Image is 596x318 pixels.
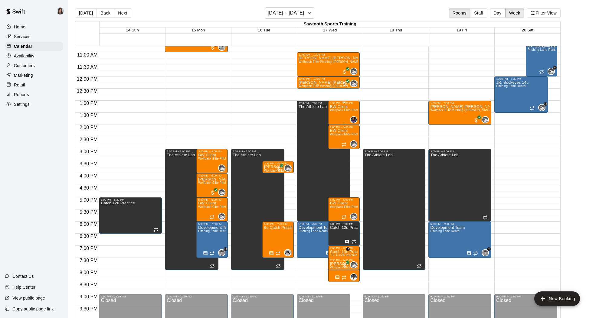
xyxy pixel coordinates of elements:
span: Recurring event [473,251,478,256]
a: Retail [5,80,63,89]
div: Andy Bouchie [218,249,225,256]
div: 6:00 PM – 7:30 PM: Development Team [428,222,491,258]
div: 1:00 PM – 2:00 PM: BW Client [328,101,360,125]
span: 15 Mon [192,28,205,32]
div: 11:00 AM – 12:00 PM [299,53,358,56]
svg: Has notes [269,251,274,256]
div: 9:00 PM – 11:59 PM [365,295,424,298]
img: Brandon Barnes [351,117,357,123]
svg: Has notes [345,239,349,244]
div: 1:00 PM – 6:00 PM: The Athlete Lab [297,101,350,222]
div: Brian Wolfe [218,189,225,196]
div: 7:30 PM – 8:00 PM: Jaxon Ash [328,258,360,270]
div: 2:00 PM – 3:00 PM [330,126,358,129]
span: Recurring event [342,275,346,280]
p: Availability [14,53,34,59]
svg: Has notes [467,251,471,256]
img: Renee Ramos [57,7,64,15]
span: Recurring event [276,251,280,256]
button: [DATE] [75,8,97,18]
div: Settings [5,100,63,109]
span: Brian Wolfe [221,164,225,172]
button: 19 Fri [457,28,467,32]
span: Recurring event [539,70,544,74]
div: 6:00 PM – 7:30 PM: Development Team [297,222,350,258]
span: Wolfpack Elite Pitching ([PERSON_NAME]) [330,109,392,112]
div: Brian Wolfe [350,140,357,148]
div: Marketing [5,71,63,80]
span: +4 [224,247,227,251]
div: 9:00 PM – 11:59 PM [167,295,226,298]
div: 12:00 PM – 1:30 PM: JR. Sockeyes 14u [494,76,548,113]
div: 6:00 PM – 7:30 PM [299,222,349,226]
span: 11:30 AM [76,64,99,70]
span: Recurring event [210,264,215,268]
div: 5:00 PM – 6:00 PM: BW Client [196,197,228,222]
div: Sawtooth Sports Training [100,21,560,27]
span: Pitching Lane Rental [430,229,460,233]
div: 9:00 PM – 11:59 PM [299,295,349,298]
span: Brian Wolfe & 4 others [550,68,555,75]
span: Wolfpack Elite Pitching ([PERSON_NAME]) [299,60,361,63]
button: Staff [470,8,487,18]
div: 5:00 PM – 6:00 PM [198,198,226,201]
div: 9:00 PM – 11:59 PM [233,295,292,298]
p: Retail [14,82,25,88]
button: Filter View [527,8,561,18]
span: Andy Bouchie & 4 others [221,249,225,256]
span: Pitching Lane Rental [528,48,558,51]
img: Brian Wolfe [351,141,357,147]
span: Wolfpack Elite Pitching ([PERSON_NAME]) [330,205,392,209]
div: Steve Mortimer [350,273,357,281]
div: 9:00 PM – 11:59 PM [496,295,555,298]
div: Brian Wolfe [350,261,357,268]
span: 13u Catch Practice [330,254,358,257]
div: 3:00 PM – 8:00 PM: The Athlete Lab [231,149,284,270]
p: Copy public page link [12,306,54,312]
span: +4 [346,247,350,251]
button: 20 Sat [522,28,533,32]
img: Brian Wolfe [219,189,225,195]
span: 3:00 PM [78,149,99,154]
div: Customers [5,61,63,70]
span: Brian Wolfe & 4 others [343,249,348,256]
span: Recurring event [210,251,214,256]
p: Help Center [12,284,35,290]
div: 12:00 PM – 1:30 PM [496,77,546,80]
span: Brian Wolfe [484,116,489,123]
p: Home [14,24,25,30]
span: Brian Wolfe [287,164,291,172]
div: 6:00 PM – 7:30 PM [198,222,226,226]
a: Availability [5,51,63,60]
span: Wolfpack Elite Pitching ([PERSON_NAME]) [330,133,392,136]
span: 11:00 AM [76,52,99,57]
span: Wolfpack Elite Pitching ([PERSON_NAME]) [330,266,392,269]
svg: Has notes [335,275,340,280]
div: Brian Wolfe [548,68,555,75]
p: View public page [12,295,45,301]
a: Reports [5,90,63,99]
span: Wolfpack Elite Pitching ([PERSON_NAME]) [299,84,361,88]
span: 16 Tue [258,28,270,32]
div: 3:00 PM – 6:00 PM [430,150,490,153]
span: Wolfpack Elite Pitching ([PERSON_NAME]) [198,181,260,184]
button: 17 Wed [323,28,337,32]
img: Brian Wolfe [285,165,291,171]
div: 5:00 PM – 6:00 PM [330,198,358,201]
img: Connor Menez [219,44,225,50]
span: Recurring event [210,215,214,219]
p: Settings [14,101,30,107]
span: Recurring event [351,239,356,244]
span: All customers have paid [342,69,348,75]
div: 3:00 PM – 4:00 PM: BW Client [196,149,228,173]
span: Connor Menez [221,44,225,51]
div: Brian Wolfe [350,213,357,220]
span: WC [284,250,291,256]
img: Brian Wolfe [351,262,357,268]
span: 2:00 PM [78,125,99,130]
div: 11:00 AM – 12:00 PM: Turner Watkins [297,52,360,76]
span: Brian Wolfe [352,140,357,148]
